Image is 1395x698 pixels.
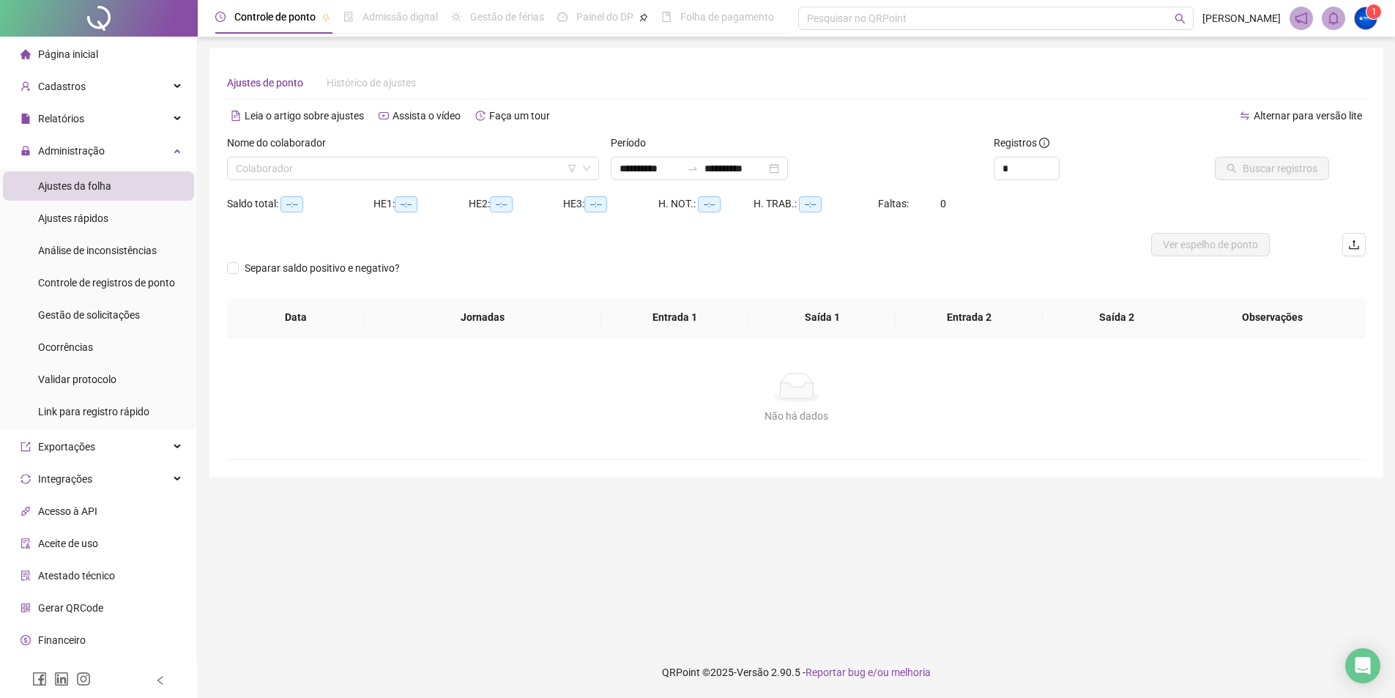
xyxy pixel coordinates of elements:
span: 0 [940,198,946,209]
span: Gestão de solicitações [38,309,140,321]
span: --:-- [799,196,822,212]
span: --:-- [490,196,513,212]
label: Período [611,135,655,151]
span: home [21,49,31,59]
span: Acesso à API [38,505,97,517]
div: Open Intercom Messenger [1345,648,1380,683]
span: file-text [231,111,241,121]
span: dashboard [557,12,568,22]
span: facebook [32,672,47,686]
span: clock-circle [215,12,226,22]
span: Validar protocolo [38,374,116,385]
div: HE 3: [563,196,658,212]
span: upload [1348,239,1360,250]
sup: Atualize o seu contato no menu Meus Dados [1366,4,1381,19]
span: Ajustes rápidos [38,212,108,224]
th: Saída 1 [748,297,896,338]
span: api [21,506,31,516]
span: book [661,12,672,22]
div: Não há dados [245,408,1348,424]
span: --:-- [584,196,607,212]
span: history [475,111,486,121]
span: info-circle [1039,138,1049,148]
div: Saldo total: [227,196,373,212]
span: Administração [38,145,105,157]
span: --:-- [395,196,417,212]
span: Folha de pagamento [680,11,774,23]
th: Saída 2 [1043,297,1190,338]
span: --:-- [280,196,303,212]
span: Página inicial [38,48,98,60]
img: 52457 [1355,7,1377,29]
div: H. TRAB.: [754,196,878,212]
span: youtube [379,111,389,121]
span: Painel do DP [576,11,633,23]
span: left [155,675,165,686]
div: H. NOT.: [658,196,754,212]
span: sun [451,12,461,22]
span: Financeiro [38,634,86,646]
span: Separar saldo positivo e negativo? [239,260,406,276]
span: Aceite de uso [38,538,98,549]
span: swap-right [687,163,699,174]
div: HE 1: [373,196,469,212]
button: Ver espelho de ponto [1151,233,1270,256]
span: Histórico de ajustes [327,77,416,89]
span: Atestado técnico [38,570,115,582]
span: notification [1295,12,1308,25]
span: pushpin [639,13,648,22]
th: Entrada 1 [601,297,748,338]
span: Ajustes de ponto [227,77,303,89]
span: Relatórios [38,113,84,125]
span: swap [1240,111,1250,121]
span: Ocorrências [38,341,93,353]
span: solution [21,571,31,581]
span: Gerar QRCode [38,602,103,614]
span: export [21,442,31,452]
div: HE 2: [469,196,564,212]
footer: QRPoint © 2025 - 2.90.5 - [198,647,1395,698]
span: Admissão digital [362,11,438,23]
span: Faça um tour [489,110,550,122]
span: qrcode [21,603,31,613]
span: 1 [1372,7,1377,17]
span: file [21,114,31,124]
span: Leia o artigo sobre ajustes [245,110,364,122]
span: file-done [343,12,354,22]
span: bell [1327,12,1340,25]
span: Cadastros [38,81,86,92]
span: dollar [21,635,31,645]
span: Registros [994,135,1049,151]
span: --:-- [698,196,721,212]
span: Ajustes da folha [38,180,111,192]
span: Assista o vídeo [393,110,461,122]
span: instagram [76,672,91,686]
th: Jornadas [364,297,601,338]
th: Observações [1179,297,1366,338]
span: search [1175,13,1186,24]
label: Nome do colaborador [227,135,335,151]
span: audit [21,538,31,549]
span: pushpin [321,13,330,22]
span: linkedin [54,672,69,686]
span: to [687,163,699,174]
span: Integrações [38,473,92,485]
span: Controle de ponto [234,11,316,23]
span: filter [568,164,576,173]
span: Exportações [38,441,95,453]
span: Gestão de férias [470,11,544,23]
span: Faltas: [878,198,911,209]
span: Análise de inconsistências [38,245,157,256]
span: lock [21,146,31,156]
span: sync [21,474,31,484]
span: user-add [21,81,31,92]
span: Versão [737,667,769,678]
span: [PERSON_NAME] [1202,10,1281,26]
span: Alternar para versão lite [1254,110,1362,122]
span: Link para registro rápido [38,406,149,417]
th: Entrada 2 [896,297,1043,338]
span: Observações [1191,309,1354,325]
span: Controle de registros de ponto [38,277,175,289]
span: down [582,164,591,173]
th: Data [227,297,364,338]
